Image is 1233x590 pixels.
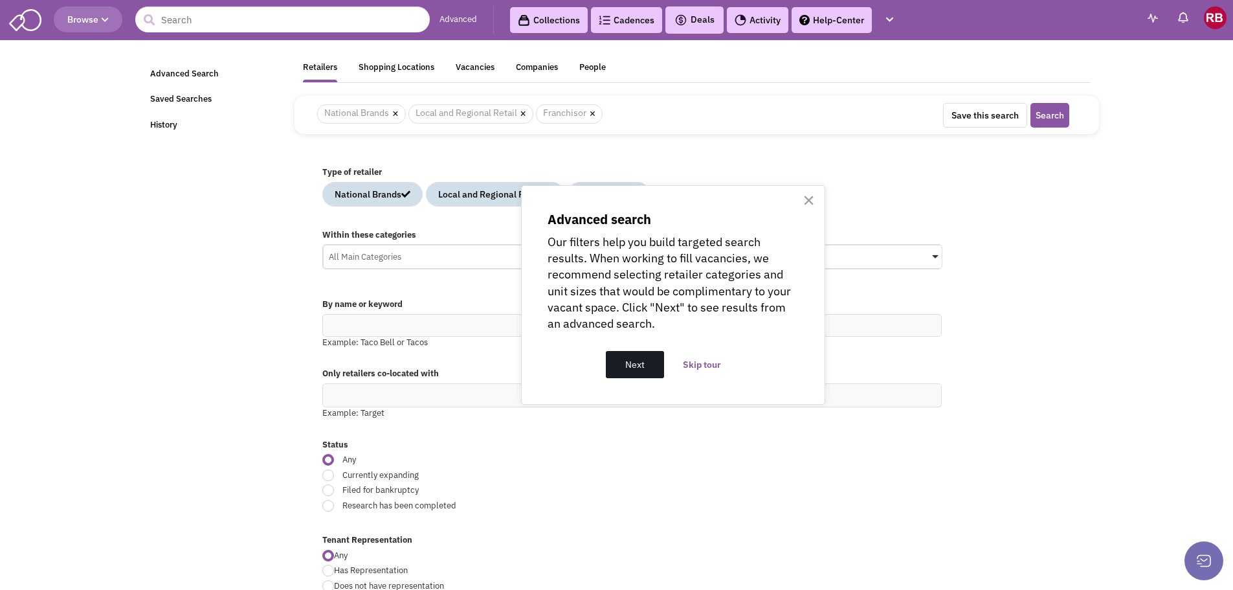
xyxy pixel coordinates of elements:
[324,245,624,265] div: All Main Categories
[516,62,558,78] div: Companies
[334,565,408,576] span: Has Representation
[135,6,430,32] input: Search
[392,108,398,120] a: ×
[67,14,109,25] span: Browse
[359,62,434,78] div: Shopping Locations
[322,407,384,418] span: Example: Target
[792,7,872,33] a: Help-Center
[803,190,815,210] button: ×
[799,15,810,25] img: help.png
[510,7,588,33] a: Collections
[334,500,736,512] span: Research has been completed
[9,6,41,31] img: SmartAdmin
[536,104,603,124] span: Franchisor
[438,188,552,201] div: Local and Regional Retail
[548,212,799,227] p: Advanced search
[334,454,736,466] span: Any
[322,368,942,380] label: Only retailers co-located with
[322,534,942,547] label: Tenant Representation
[456,62,494,78] div: Vacancies
[142,87,287,112] a: Saved Searches
[322,299,942,311] label: By name or keyword
[943,103,1027,128] button: Save this search
[303,62,337,78] div: Retailers
[322,229,942,242] label: Within these categories
[408,104,533,124] span: Local and Regional Retail
[334,484,736,497] span: Filed for bankruptcy
[142,62,287,87] a: Advanced Search
[1030,103,1069,128] button: Search
[335,188,410,201] div: National Brands
[439,14,477,26] a: Advanced
[599,16,610,25] img: Cadences_logo.png
[518,14,530,27] img: icon-collection-lavender-black.svg
[322,439,942,451] label: Status
[1204,6,1227,29] img: Randall Boughton
[606,351,664,378] button: Next
[322,337,428,348] span: Example: Taco Bell or Tacos
[671,12,718,28] button: Deals
[334,550,348,561] span: Any
[735,14,746,26] img: Activity.png
[663,351,740,378] button: Skip tour
[674,14,715,25] span: Deals
[548,234,799,332] p: Our filters help you build targeted search results. When working to fill vacancies, we recommend ...
[54,6,122,32] button: Browse
[674,12,687,28] img: icon-deals.svg
[322,166,942,179] label: Type of retailer
[590,108,595,120] a: ×
[142,113,287,138] a: History
[520,108,526,120] a: ×
[317,104,405,124] span: National Brands
[334,470,736,482] span: Currently expanding
[579,62,606,78] div: People
[727,7,788,33] a: Activity
[591,7,662,33] a: Cadences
